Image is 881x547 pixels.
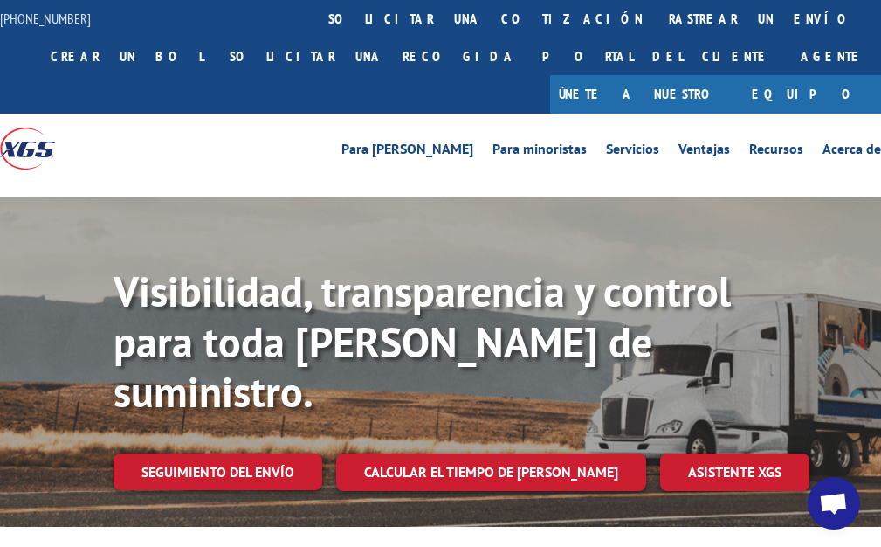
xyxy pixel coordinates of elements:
font: Solicitar una recogida [230,47,516,65]
font: Agente [801,47,864,65]
a: Acerca de [822,142,881,162]
font: rastrear un envío [669,10,868,27]
font: Acerca de [822,140,881,157]
font: ASISTENTE XGS [688,463,781,481]
font: Para [PERSON_NAME] [341,140,473,157]
font: Recursos [749,140,803,157]
a: Solicitar una recogida [217,38,529,75]
font: Portal del cliente [542,47,770,65]
font: Visibilidad, transparencia y control para toda [PERSON_NAME] de suministro. [114,264,731,419]
font: Crear un BOL [51,47,203,65]
div: Open chat [808,477,860,530]
a: Agente [783,38,881,75]
a: Para minoristas [492,142,587,162]
font: Servicios [606,140,659,157]
a: Ventajas [678,142,730,162]
a: Servicios [606,142,659,162]
font: Ventajas [678,140,730,157]
a: Portal del cliente [529,38,783,75]
font: Seguimiento del envío [141,463,294,481]
a: Seguimiento del envío [114,454,322,490]
font: Únete a nuestro equipo [559,85,872,102]
font: Calcular el tiempo de [PERSON_NAME] [364,463,618,481]
a: Crear un BOL [38,38,217,75]
a: Únete a nuestro equipo [550,75,881,113]
a: ASISTENTE XGS [660,454,809,491]
a: Para [PERSON_NAME] [341,142,473,162]
a: Recursos [749,142,803,162]
a: Calcular el tiempo de [PERSON_NAME] [336,454,646,491]
font: Para minoristas [492,140,587,157]
font: Solicitar una cotización [328,10,643,27]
